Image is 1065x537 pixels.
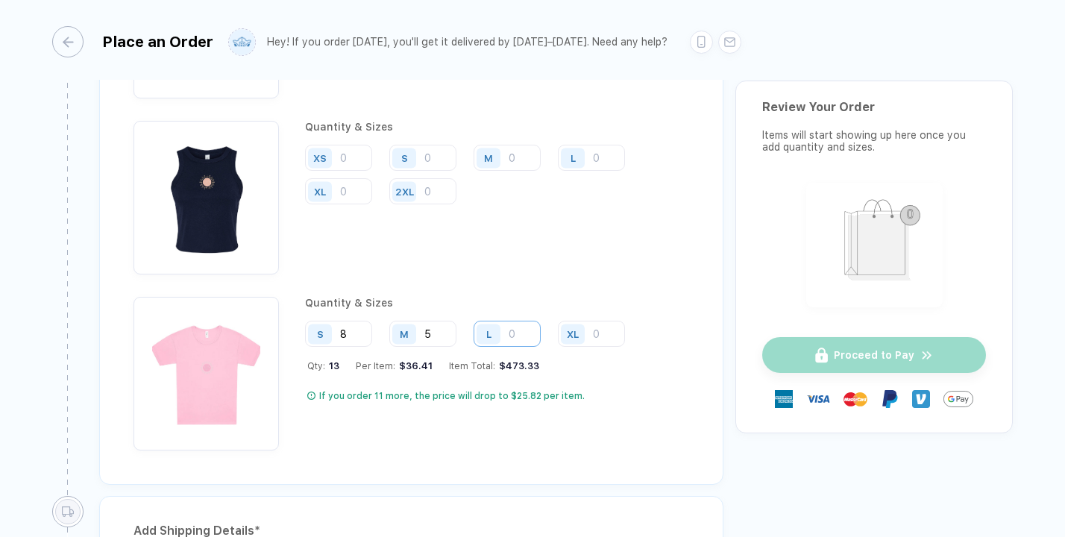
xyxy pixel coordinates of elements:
[881,390,899,408] img: Paypal
[395,360,433,371] div: $36.41
[495,360,539,371] div: $473.33
[571,152,576,163] div: L
[567,328,579,339] div: XL
[762,100,986,114] div: Review Your Order
[912,390,930,408] img: Venmo
[319,390,585,402] div: If you order 11 more, the price will drop to $25.82 per item.
[775,390,793,408] img: express
[943,384,973,414] img: GPay
[307,360,339,371] div: Qty:
[267,36,667,48] div: Hey! If you order [DATE], you'll get it delivered by [DATE]–[DATE]. Need any help?
[141,128,271,259] img: 2ad393d6-8394-4e8a-a6ae-2121e96d5cf0_nt_front_1755130762785.jpg
[317,328,324,339] div: S
[813,189,936,298] img: shopping_bag.png
[484,152,493,163] div: M
[806,387,830,411] img: visa
[314,186,326,197] div: XL
[449,360,539,371] div: Item Total:
[141,304,271,435] img: c7f96331-5bbf-4fdb-8a7b-8530e5e48c65_nt_front_1755131462215.jpg
[486,328,491,339] div: L
[313,152,327,163] div: XS
[229,29,255,55] img: user profile
[356,360,433,371] div: Per Item:
[401,152,408,163] div: S
[400,328,409,339] div: M
[325,360,339,371] span: 13
[305,121,689,133] div: Quantity & Sizes
[762,129,986,153] div: Items will start showing up here once you add quantity and sizes.
[305,297,636,309] div: Quantity & Sizes
[843,387,867,411] img: master-card
[102,33,213,51] div: Place an Order
[395,186,414,197] div: 2XL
